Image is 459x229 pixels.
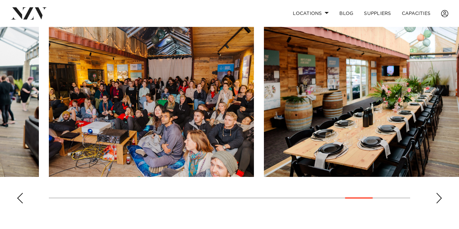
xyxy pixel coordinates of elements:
a: SUPPLIERS [359,6,396,21]
a: Capacities [397,6,436,21]
swiper-slide: 19 / 22 [49,27,254,177]
a: Locations [287,6,334,21]
img: nzv-logo.png [11,7,47,19]
a: BLOG [334,6,359,21]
